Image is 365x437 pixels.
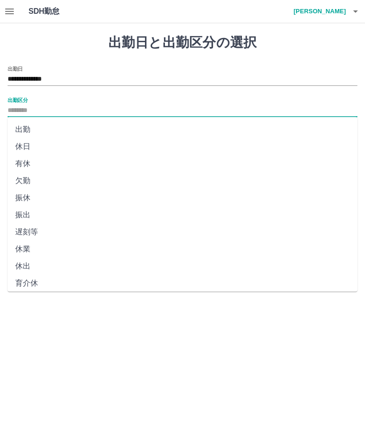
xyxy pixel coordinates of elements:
li: 不就労 [8,292,357,309]
li: 休日 [8,138,357,155]
li: 振休 [8,189,357,206]
li: 休業 [8,241,357,258]
li: 有休 [8,155,357,172]
li: 出勤 [8,121,357,138]
li: 振出 [8,206,357,223]
h1: 出勤日と出勤区分の選択 [8,35,357,51]
li: 欠勤 [8,172,357,189]
li: 育介休 [8,275,357,292]
label: 出勤区分 [8,96,28,103]
label: 出勤日 [8,65,23,72]
li: 遅刻等 [8,223,357,241]
li: 休出 [8,258,357,275]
